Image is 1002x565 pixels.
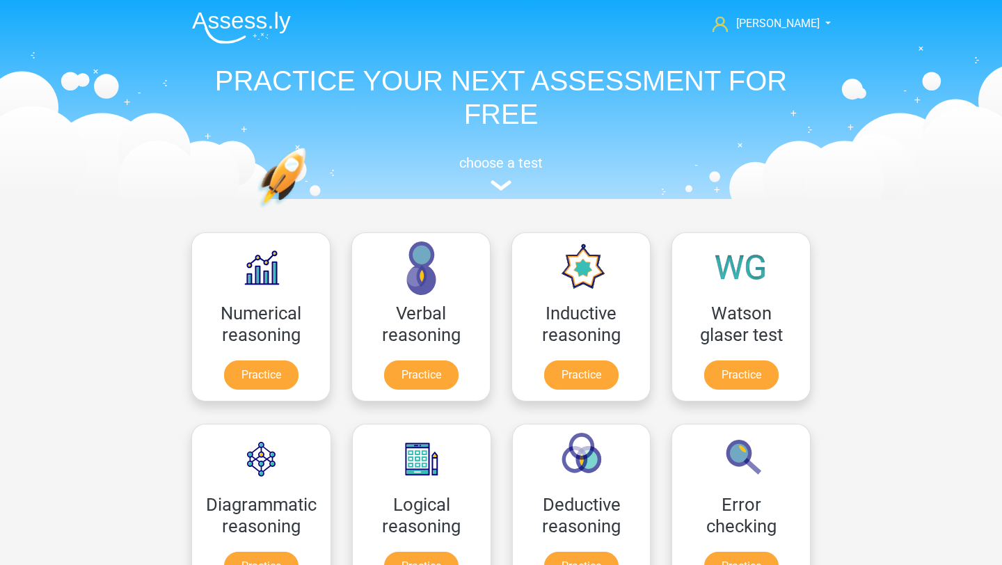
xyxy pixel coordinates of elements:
[181,64,821,131] h1: PRACTICE YOUR NEXT ASSESSMENT FOR FREE
[224,360,299,390] a: Practice
[257,148,360,273] img: practice
[384,360,459,390] a: Practice
[736,17,820,30] span: [PERSON_NAME]
[181,154,821,171] h5: choose a test
[491,180,511,191] img: assessment
[181,154,821,191] a: choose a test
[192,11,291,44] img: Assessly
[707,15,821,32] a: [PERSON_NAME]
[704,360,779,390] a: Practice
[544,360,619,390] a: Practice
